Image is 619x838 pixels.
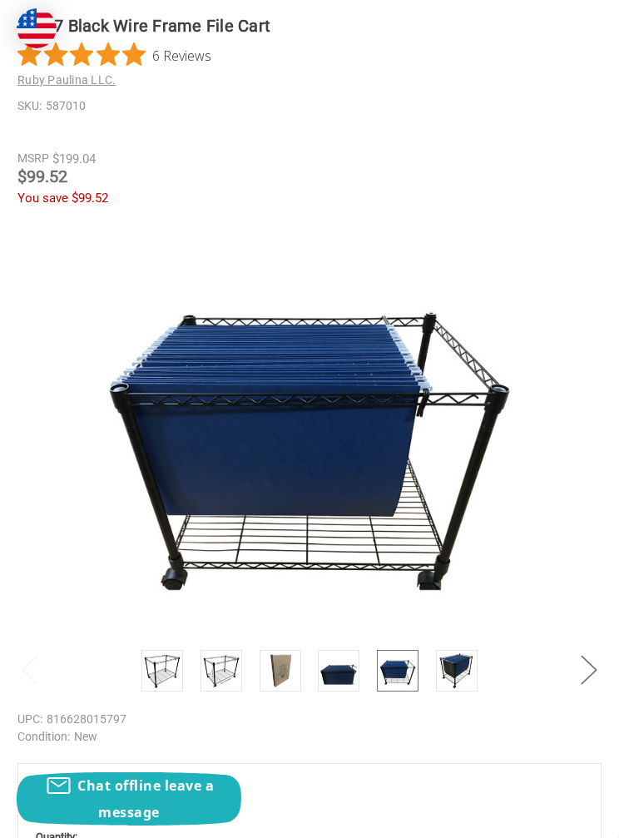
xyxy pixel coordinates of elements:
[17,97,42,115] dt: SKU:
[17,73,116,87] a: Ruby Paulina LLC.
[203,652,240,689] img: 11x17 Black Wire Frame File Cart
[144,652,181,689] img: 11x17 Black Wire Frame File Cart
[52,151,96,166] span: $199.04
[438,652,475,689] img: 11x17 Black Wire Frame File Cart
[17,166,67,186] span: $99.52
[17,42,211,67] button: Rated 4.8 out of 5 stars from 6 reviews. Jump to reviews.
[17,191,68,206] span: You save
[17,150,49,167] div: MSRP
[320,652,357,689] img: 11x17 Black Wire Frame File Cart
[17,728,602,746] dd: New
[17,711,602,728] dd: 816628015797
[17,97,602,115] dd: 587010
[152,42,211,67] span: 6 Reviews
[17,711,42,728] dt: UPC:
[262,652,299,689] img: 11x17 Black Rolling File Cart
[379,652,416,689] img: 11x17 Black Wire Frame File Cart
[77,776,214,821] span: Chat offline leave a message
[13,644,47,695] button: Previous
[72,191,108,206] span: $99.52
[17,772,241,826] button: Chat offline leave a message
[572,644,606,695] button: Next
[17,728,70,746] dt: Condition:
[17,8,57,48] img: duty and tax information for United States
[17,13,602,38] h1: 11x17 Black Wire Frame File Cart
